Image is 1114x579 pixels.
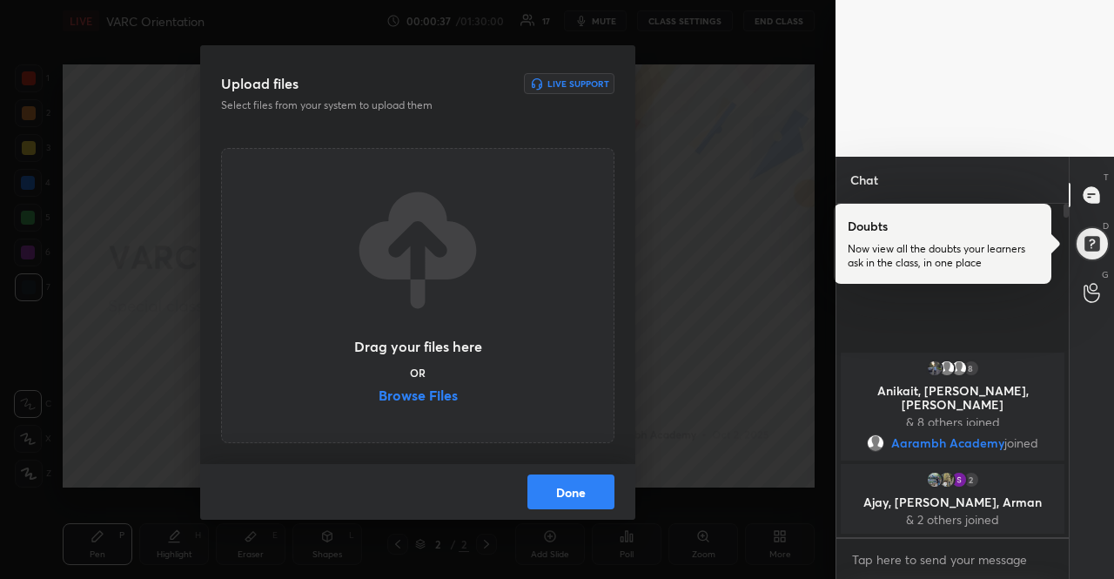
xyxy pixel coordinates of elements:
h5: OR [410,367,426,378]
h3: Drag your files here [354,340,482,353]
h3: Upload files [221,73,299,94]
p: Select files from your system to upload them [221,98,503,113]
h6: Live Support [547,79,609,88]
button: Done [527,475,614,509]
